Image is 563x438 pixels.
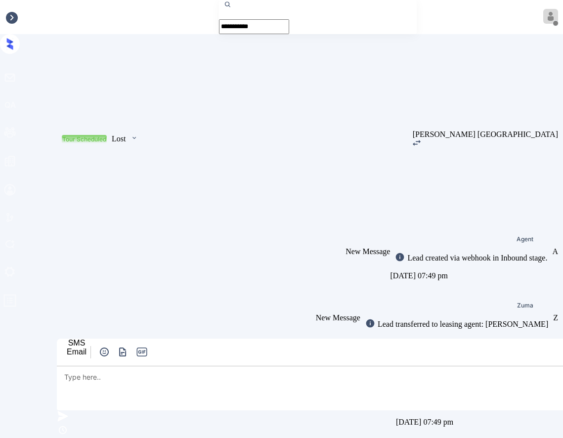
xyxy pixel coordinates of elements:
[405,254,547,263] div: Lead created via webhook in Inbound stage.
[413,140,421,146] img: icon-zuma
[365,318,375,328] img: icon-zuma
[98,346,110,358] img: icon-zuma
[316,313,360,322] span: New Message
[57,424,69,436] img: icon-zuma
[375,320,548,329] div: Lead transferred to leasing agent: [PERSON_NAME]
[413,130,558,139] div: [PERSON_NAME] [GEOGRAPHIC_DATA]
[346,247,390,256] span: New Message
[116,346,130,358] button: icon-zuma
[360,335,553,349] div: [DATE] 07:49 pm
[553,313,558,322] div: Z
[67,339,87,348] div: SMS
[112,134,126,143] div: Lost
[5,13,92,22] div: Inbox / [PERSON_NAME]
[3,294,17,311] span: profile
[67,348,87,356] div: Email
[543,9,558,24] img: avatar
[97,346,111,358] button: icon-zuma
[395,252,405,262] img: icon-zuma
[117,346,129,358] img: icon-zuma
[517,303,533,308] div: Zuma
[517,236,533,242] span: Agent
[130,133,138,142] img: icon-zuma
[552,247,558,256] div: A
[390,269,552,283] div: [DATE] 07:49 pm
[57,410,69,422] img: icon-zuma
[62,135,106,143] div: Tour Scheduled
